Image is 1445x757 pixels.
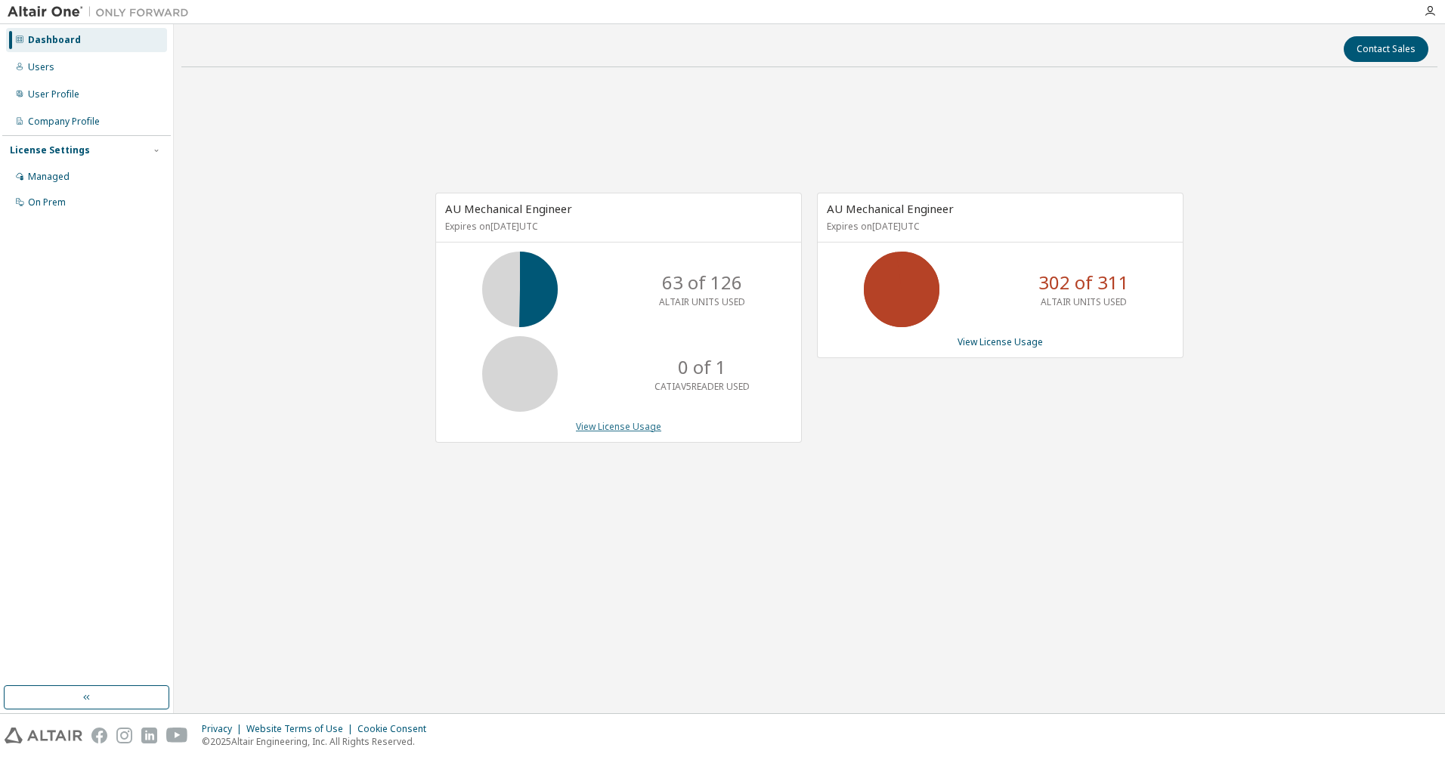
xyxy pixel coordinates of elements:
div: Company Profile [28,116,100,128]
p: 302 of 311 [1038,270,1129,295]
p: Expires on [DATE] UTC [827,220,1170,233]
div: Website Terms of Use [246,723,357,735]
div: Cookie Consent [357,723,435,735]
img: facebook.svg [91,728,107,743]
img: instagram.svg [116,728,132,743]
p: © 2025 Altair Engineering, Inc. All Rights Reserved. [202,735,435,748]
img: altair_logo.svg [5,728,82,743]
div: Managed [28,171,70,183]
img: Altair One [8,5,196,20]
p: 0 of 1 [678,354,726,380]
div: License Settings [10,144,90,156]
div: Privacy [202,723,246,735]
p: ALTAIR UNITS USED [1041,295,1127,308]
span: AU Mechanical Engineer [827,201,954,216]
a: View License Usage [576,420,661,433]
div: User Profile [28,88,79,100]
img: linkedin.svg [141,728,157,743]
div: Dashboard [28,34,81,46]
p: Expires on [DATE] UTC [445,220,788,233]
p: CATIAV5READER USED [654,380,750,393]
p: ALTAIR UNITS USED [659,295,745,308]
div: On Prem [28,196,66,209]
a: View License Usage [958,335,1043,348]
p: 63 of 126 [662,270,742,295]
span: AU Mechanical Engineer [445,201,572,216]
button: Contact Sales [1344,36,1428,62]
img: youtube.svg [166,728,188,743]
div: Users [28,61,54,73]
